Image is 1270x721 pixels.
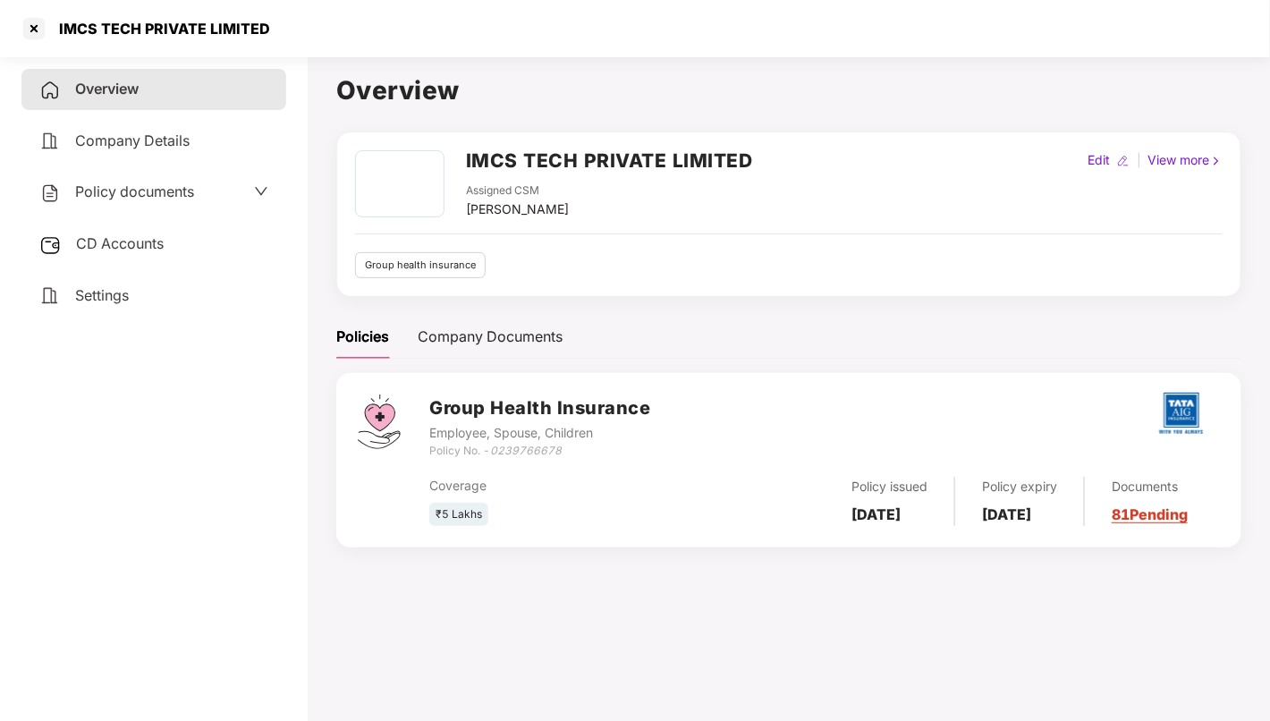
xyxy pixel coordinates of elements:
[1112,505,1188,523] a: 81 Pending
[982,477,1057,496] div: Policy expiry
[982,505,1031,523] b: [DATE]
[358,394,401,449] img: svg+xml;base64,PHN2ZyB4bWxucz0iaHR0cDovL3d3dy53My5vcmcvMjAwMC9zdmciIHdpZHRoPSI0Ny43MTQiIGhlaWdodD...
[1117,155,1130,167] img: editIcon
[429,476,693,496] div: Coverage
[466,182,569,199] div: Assigned CSM
[418,326,563,348] div: Company Documents
[39,131,61,152] img: svg+xml;base64,PHN2ZyB4bWxucz0iaHR0cDovL3d3dy53My5vcmcvMjAwMC9zdmciIHdpZHRoPSIyNCIgaGVpZ2h0PSIyNC...
[39,285,61,307] img: svg+xml;base64,PHN2ZyB4bWxucz0iaHR0cDovL3d3dy53My5vcmcvMjAwMC9zdmciIHdpZHRoPSIyNCIgaGVpZ2h0PSIyNC...
[48,20,270,38] div: IMCS TECH PRIVATE LIMITED
[39,80,61,101] img: svg+xml;base64,PHN2ZyB4bWxucz0iaHR0cDovL3d3dy53My5vcmcvMjAwMC9zdmciIHdpZHRoPSIyNCIgaGVpZ2h0PSIyNC...
[429,423,650,443] div: Employee, Spouse, Children
[851,505,901,523] b: [DATE]
[429,503,488,527] div: ₹5 Lakhs
[490,444,562,457] i: 0239766678
[76,234,164,252] span: CD Accounts
[429,443,650,460] div: Policy No. -
[39,182,61,204] img: svg+xml;base64,PHN2ZyB4bWxucz0iaHR0cDovL3d3dy53My5vcmcvMjAwMC9zdmciIHdpZHRoPSIyNCIgaGVpZ2h0PSIyNC...
[1084,150,1113,170] div: Edit
[1145,150,1226,170] div: View more
[851,477,927,496] div: Policy issued
[1112,477,1188,496] div: Documents
[429,394,650,422] h3: Group Health Insurance
[75,182,194,200] span: Policy documents
[39,234,62,256] img: svg+xml;base64,PHN2ZyB3aWR0aD0iMjUiIGhlaWdodD0iMjQiIHZpZXdCb3g9IjAgMCAyNSAyNCIgZmlsbD0ibm9uZSIgeG...
[355,252,486,278] div: Group health insurance
[75,131,190,149] span: Company Details
[466,146,753,175] h2: IMCS TECH PRIVATE LIMITED
[1210,155,1223,167] img: rightIcon
[254,184,268,199] span: down
[1133,150,1145,170] div: |
[466,199,569,219] div: [PERSON_NAME]
[75,80,139,98] span: Overview
[336,326,389,348] div: Policies
[75,286,129,304] span: Settings
[1150,382,1213,445] img: tatag.png
[336,71,1241,110] h1: Overview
